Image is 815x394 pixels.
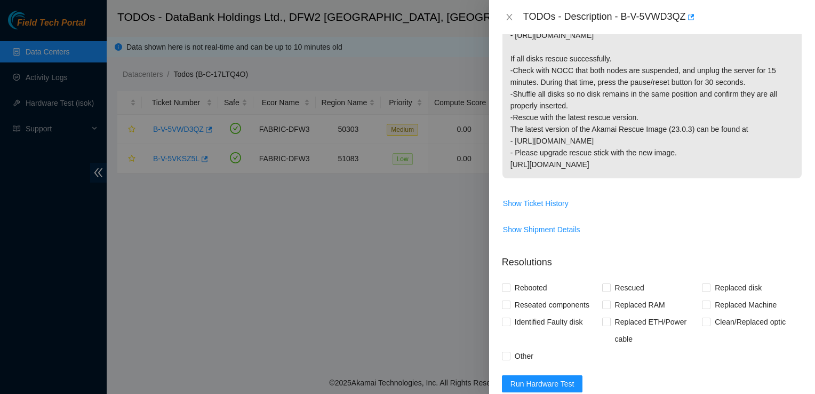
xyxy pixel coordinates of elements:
span: Replaced Machine [710,296,781,313]
span: Reseated components [510,296,594,313]
span: Other [510,348,538,365]
span: Run Hardware Test [510,378,574,390]
span: Identified Faulty disk [510,313,587,330]
span: Show Ticket History [503,198,569,209]
button: Run Hardware Test [502,375,583,392]
span: Rescued [611,279,649,296]
p: Resolutions [502,247,802,270]
span: Show Shipment Details [503,224,580,235]
span: Rebooted [510,279,552,296]
span: close [505,13,514,21]
span: Replaced ETH/Power cable [611,313,702,348]
span: Clean/Replaced optic [710,313,790,330]
div: TODOs - Description - B-V-5VWD3QZ [523,9,802,26]
button: Show Shipment Details [502,221,581,238]
button: Close [502,12,517,22]
button: Show Ticket History [502,195,569,212]
span: Replaced RAM [611,296,669,313]
span: Replaced disk [710,279,766,296]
